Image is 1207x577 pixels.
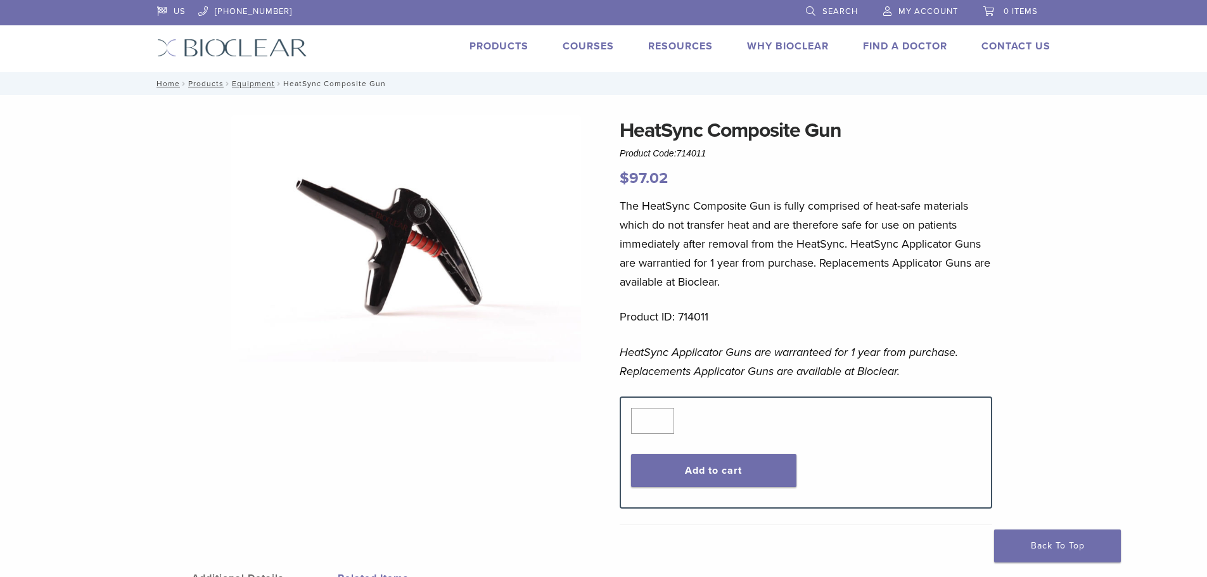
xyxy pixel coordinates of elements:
span: My Account [898,6,958,16]
span: $ [620,169,629,187]
a: Equipment [232,79,275,88]
span: Product Code: [620,148,706,158]
a: Products [188,79,224,88]
em: HeatSync Applicator Guns are warranteed for 1 year from purchase. Replacements Applicator Guns ar... [620,345,958,378]
button: Add to cart [631,454,796,487]
img: Bioclear [157,39,307,57]
span: 714011 [677,148,706,158]
nav: HeatSync Composite Gun [148,72,1060,95]
img: HeatSync Composite Gun-1 [231,115,581,362]
a: Find A Doctor [863,40,947,53]
a: Resources [648,40,713,53]
p: The HeatSync Composite Gun is fully comprised of heat-safe materials which do not transfer heat a... [620,196,992,291]
a: Contact Us [981,40,1051,53]
span: / [224,80,232,87]
a: Courses [563,40,614,53]
span: Search [822,6,858,16]
span: 0 items [1004,6,1038,16]
a: Home [153,79,180,88]
p: Product ID: 714011 [620,307,992,326]
h1: HeatSync Composite Gun [620,115,992,146]
span: / [275,80,283,87]
a: Back To Top [994,529,1121,562]
span: / [180,80,188,87]
bdi: 97.02 [620,169,668,187]
a: Products [469,40,528,53]
a: Why Bioclear [747,40,829,53]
